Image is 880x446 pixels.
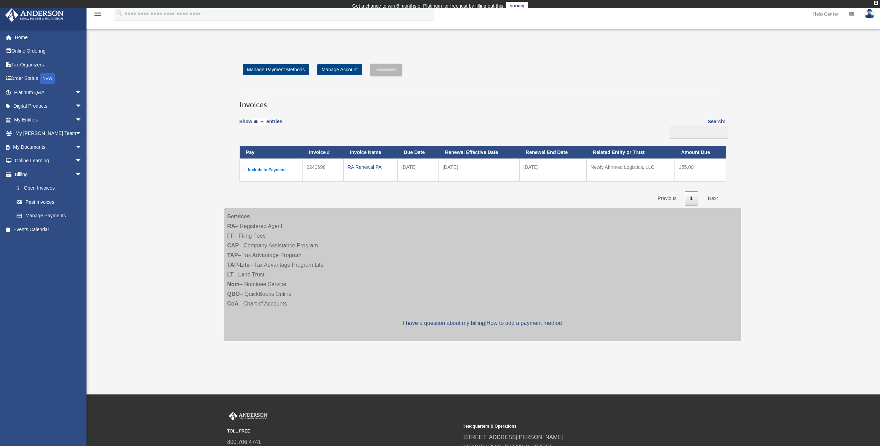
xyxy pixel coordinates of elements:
a: Tax Organizers [5,58,92,72]
img: Anderson Advisors Platinum Portal [3,8,66,22]
p: | [227,318,738,328]
i: search [116,9,123,17]
th: Amount Due: activate to sort column ascending [675,146,726,159]
th: Renewal End Date: activate to sort column ascending [519,146,587,159]
a: Billingarrow_drop_down [5,167,89,181]
th: Invoice #: activate to sort column ascending [303,146,344,159]
th: Renewal Effective Date: activate to sort column ascending [439,146,519,159]
strong: QBO [227,291,240,297]
h3: Invoices [239,93,726,110]
label: Include in Payment [244,165,299,174]
strong: RA [227,223,235,229]
span: arrow_drop_down [75,154,89,168]
span: arrow_drop_down [75,167,89,182]
label: Show entries [239,117,282,133]
strong: Nom [227,281,240,287]
a: Past Invoices [10,195,89,209]
a: Platinum Q&Aarrow_drop_down [5,85,92,99]
div: Get a chance to win 6 months of Platinum for free just by filling out this [352,2,503,10]
strong: Services [227,213,250,219]
a: survey [506,2,528,10]
a: Manage Payment Methods [243,64,309,75]
span: $ [20,184,24,193]
a: How to add a payment method [487,320,562,326]
a: 800.706.4741 [227,439,261,445]
td: [DATE] [398,158,439,181]
a: Order StatusNEW [5,72,92,86]
a: Online Learningarrow_drop_down [5,154,92,168]
a: menu [93,12,102,18]
input: Include in Payment [244,167,248,171]
strong: CoA [227,301,239,307]
a: I have a question about my billing [403,320,485,326]
a: Online Ordering [5,44,92,58]
small: Headquarters & Operations [463,423,693,430]
a: Next [703,191,723,206]
a: Home [5,30,92,44]
select: Showentries [252,118,266,126]
strong: LT [227,272,234,277]
strong: CAP [227,243,239,248]
td: 2240698 [303,158,344,181]
th: Pay: activate to sort column descending [240,146,303,159]
a: $Open Invoices [10,181,85,195]
div: NEW [40,73,55,84]
img: User Pic [864,9,875,19]
a: My [PERSON_NAME] Teamarrow_drop_down [5,127,92,140]
strong: TAP-Lite [227,262,250,268]
th: Invoice Name: activate to sort column ascending [344,146,398,159]
span: arrow_drop_down [75,99,89,113]
strong: FF [227,233,234,239]
td: 155.00 [675,158,726,181]
td: [DATE] [439,158,519,181]
a: Manage Account [317,64,362,75]
a: My Documentsarrow_drop_down [5,140,92,154]
a: [STREET_ADDRESS][PERSON_NAME] [463,434,563,440]
input: Search: [670,126,728,139]
span: arrow_drop_down [75,113,89,127]
i: menu [93,10,102,18]
span: arrow_drop_down [75,127,89,141]
th: Due Date: activate to sort column ascending [398,146,439,159]
a: Manage Payments [10,209,89,223]
div: – Registered Agent – Filing Fees – Company Assistance Program – Tax Advantage Program – Tax Advan... [224,208,741,341]
a: Events Calendar [5,222,92,236]
td: [DATE] [519,158,587,181]
td: Newly Affirmed Logistics, LLC [587,158,675,181]
span: arrow_drop_down [75,140,89,154]
a: My Entitiesarrow_drop_down [5,113,92,127]
span: arrow_drop_down [75,85,89,100]
div: close [874,1,878,5]
small: TOLL FREE [227,428,458,435]
div: RA Renewal PA [347,162,394,172]
label: Search: [668,117,726,139]
th: Related Entity or Trust: activate to sort column ascending [587,146,675,159]
strong: TAP [227,252,238,258]
a: Previous [652,191,681,206]
img: Anderson Advisors Platinum Portal [227,412,269,421]
a: 1 [685,191,698,206]
a: Digital Productsarrow_drop_down [5,99,92,113]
